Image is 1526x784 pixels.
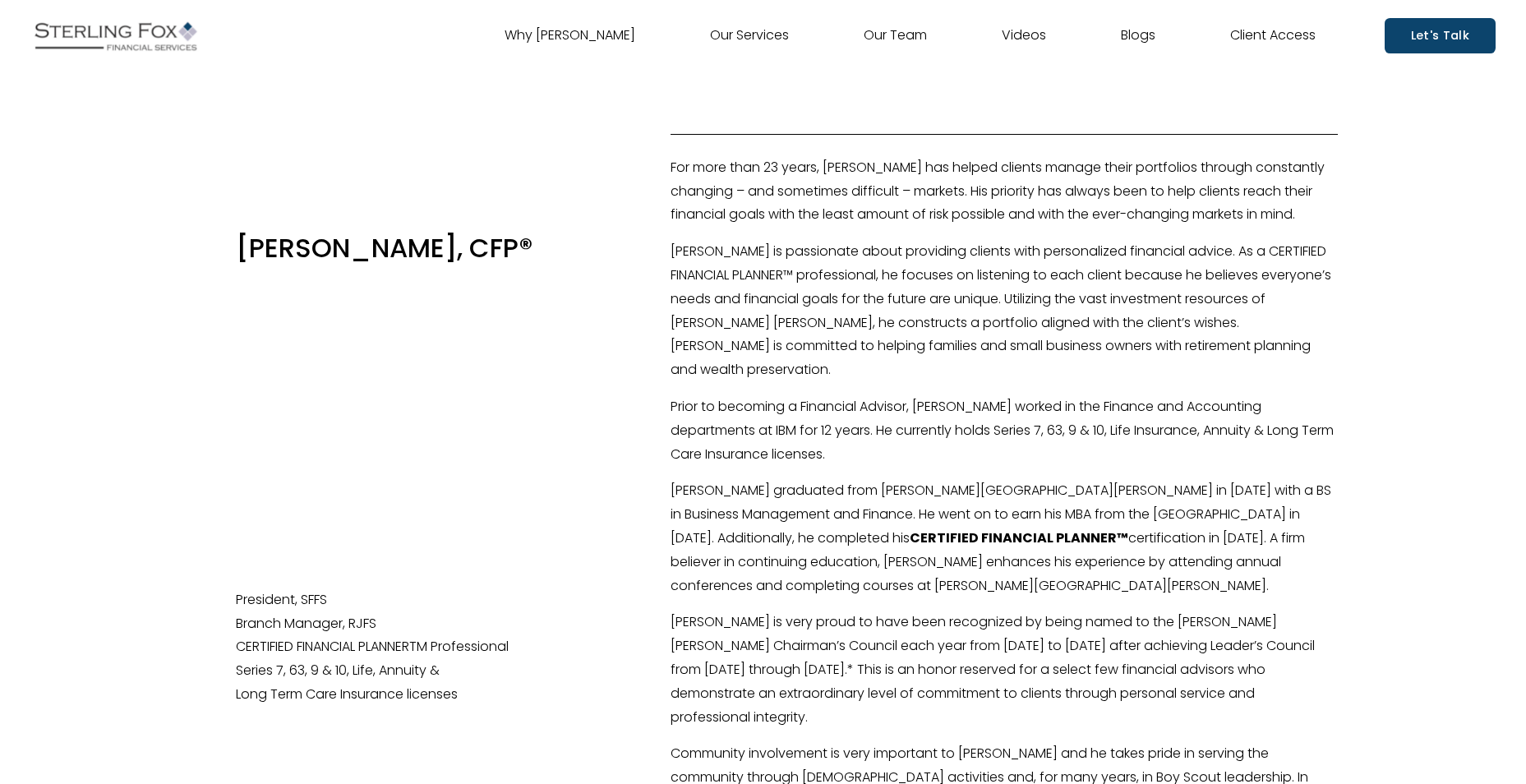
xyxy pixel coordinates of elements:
[1002,23,1046,49] a: Videos
[236,230,613,265] h3: [PERSON_NAME], CFP®
[1121,23,1155,49] a: Blogs
[710,23,789,49] a: Our Services
[671,479,1338,597] p: [PERSON_NAME] graduated from [PERSON_NAME][GEOGRAPHIC_DATA][PERSON_NAME] in [DATE] with a BS in B...
[1230,23,1316,49] a: Client Access
[1385,18,1496,53] a: Let's Talk
[671,395,1338,466] p: Prior to becoming a Financial Advisor, [PERSON_NAME] worked in the Finance and Accounting departm...
[671,240,1338,382] p: [PERSON_NAME] is passionate about providing clients with personalized financial advice. As a CERT...
[910,528,1128,547] strong: CERTIFIED FINANCIAL PLANNER™
[30,16,201,57] img: Sterling Fox Financial Services
[236,588,613,707] p: President, SFFS Branch Manager, RJFS CERTIFIED FINANCIAL PLANNERTM Professional Series 7, 63, 9 &...
[671,156,1338,227] p: For more than 23 years, [PERSON_NAME] has helped clients manage their portfolios through constant...
[671,611,1338,729] p: [PERSON_NAME] is very proud to have been recognized by being named to the [PERSON_NAME] [PERSON_N...
[505,23,635,49] a: Why [PERSON_NAME]
[864,23,927,49] a: Our Team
